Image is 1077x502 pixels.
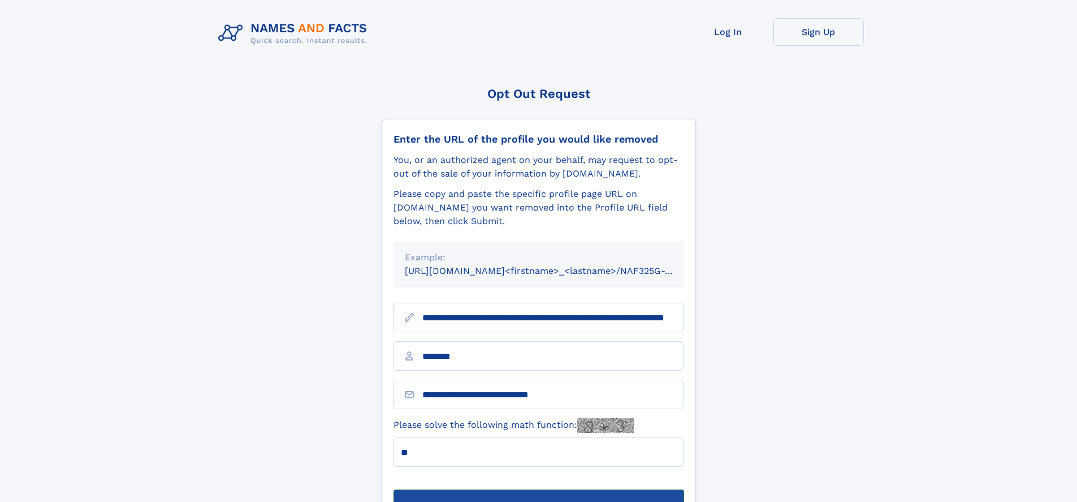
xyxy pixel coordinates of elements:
[773,18,864,46] a: Sign Up
[214,18,377,49] img: Logo Names and Facts
[393,187,684,228] div: Please copy and paste the specific profile page URL on [DOMAIN_NAME] you want removed into the Pr...
[405,265,706,276] small: [URL][DOMAIN_NAME]<firstname>_<lastname>/NAF325G-xxxxxxxx
[393,153,684,181] div: You, or an authorized agent on your behalf, may request to opt-out of the sale of your informatio...
[393,133,684,145] div: Enter the URL of the profile you would like removed
[382,87,696,101] div: Opt Out Request
[683,18,773,46] a: Log In
[393,418,634,433] label: Please solve the following math function:
[405,251,673,264] div: Example:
